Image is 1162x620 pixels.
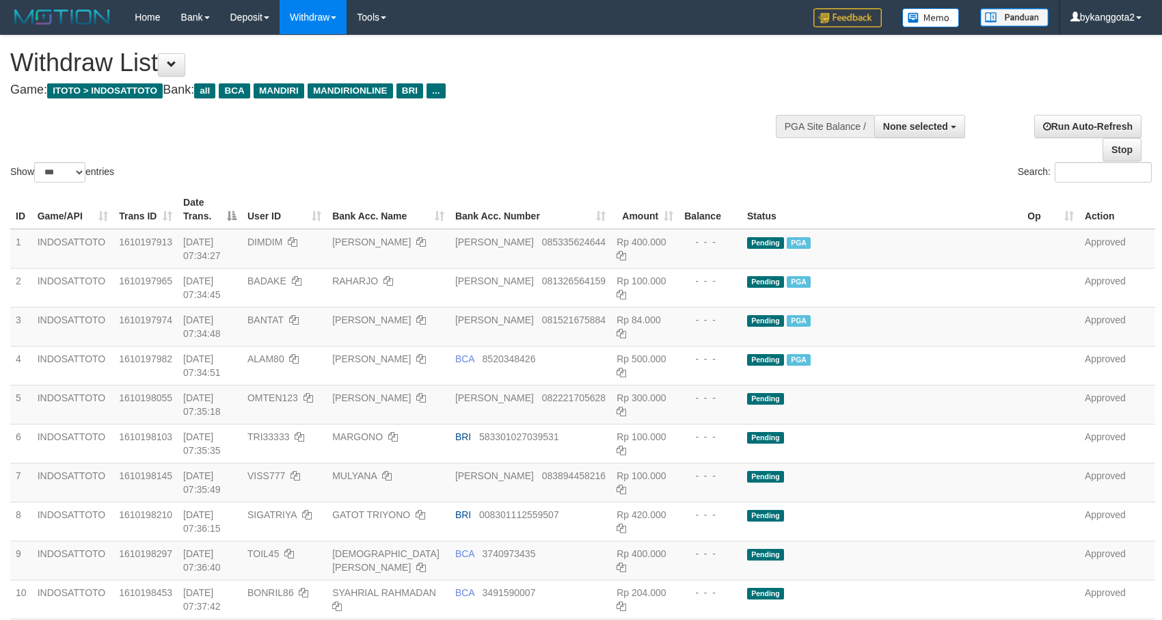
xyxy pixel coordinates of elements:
[183,431,221,456] span: [DATE] 07:35:35
[1079,268,1155,307] td: Approved
[684,508,736,522] div: - - -
[1079,229,1155,269] td: Approved
[1055,162,1152,183] input: Search:
[332,237,411,247] a: [PERSON_NAME]
[617,237,666,247] span: Rp 400.000
[747,432,784,444] span: Pending
[747,315,784,327] span: Pending
[611,190,679,229] th: Amount: activate to sort column ascending
[684,469,736,483] div: - - -
[10,49,761,77] h1: Withdraw List
[10,385,32,424] td: 5
[119,353,172,364] span: 1610197982
[747,393,784,405] span: Pending
[684,430,736,444] div: - - -
[332,392,411,403] a: [PERSON_NAME]
[119,470,172,481] span: 1610198145
[178,190,242,229] th: Date Trans.: activate to sort column descending
[183,275,221,300] span: [DATE] 07:34:45
[332,431,383,442] a: MARGONO
[684,391,736,405] div: - - -
[883,121,948,132] span: None selected
[247,353,284,364] span: ALAM80
[254,83,304,98] span: MANDIRI
[32,229,114,269] td: INDOSATTOTO
[32,346,114,385] td: INDOSATTOTO
[183,587,221,612] span: [DATE] 07:37:42
[617,470,666,481] span: Rp 100.000
[32,385,114,424] td: INDOSATTOTO
[747,276,784,288] span: Pending
[813,8,882,27] img: Feedback.jpg
[455,353,474,364] span: BCA
[684,235,736,249] div: - - -
[32,580,114,619] td: INDOSATTOTO
[787,354,811,366] span: Marked by bykanggota1
[10,162,114,183] label: Show entries
[483,548,536,559] span: Copy 3740973435 to clipboard
[219,83,249,98] span: BCA
[119,237,172,247] span: 1610197913
[617,548,666,559] span: Rp 400.000
[10,346,32,385] td: 4
[183,314,221,339] span: [DATE] 07:34:48
[1079,385,1155,424] td: Approved
[455,237,534,247] span: [PERSON_NAME]
[183,392,221,417] span: [DATE] 07:35:18
[332,548,440,573] a: [DEMOGRAPHIC_DATA][PERSON_NAME]
[747,588,784,599] span: Pending
[617,587,666,598] span: Rp 204.000
[32,463,114,502] td: INDOSATTOTO
[684,274,736,288] div: - - -
[450,190,611,229] th: Bank Acc. Number: activate to sort column ascending
[32,424,114,463] td: INDOSATTOTO
[396,83,423,98] span: BRI
[183,353,221,378] span: [DATE] 07:34:51
[684,352,736,366] div: - - -
[455,314,534,325] span: [PERSON_NAME]
[183,237,221,261] span: [DATE] 07:34:27
[1079,346,1155,385] td: Approved
[617,314,661,325] span: Rp 84.000
[747,354,784,366] span: Pending
[787,315,811,327] span: Marked by bykanggota1
[332,509,410,520] a: GATOT TRIYONO
[247,431,289,442] span: TRI33333
[1079,307,1155,346] td: Approved
[617,431,666,442] span: Rp 100.000
[455,431,471,442] span: BRI
[617,275,666,286] span: Rp 100.000
[10,83,761,97] h4: Game: Bank:
[427,83,445,98] span: ...
[1018,162,1152,183] label: Search:
[902,8,960,27] img: Button%20Memo.svg
[332,275,378,286] a: RAHARJO
[327,190,450,229] th: Bank Acc. Name: activate to sort column ascending
[32,307,114,346] td: INDOSATTOTO
[247,392,298,403] span: OMTEN123
[32,190,114,229] th: Game/API: activate to sort column ascending
[332,587,436,598] a: SYAHRIAL RAHMADAN
[247,314,284,325] span: BANTAT
[617,392,666,403] span: Rp 300.000
[194,83,215,98] span: all
[332,470,377,481] a: MULYANA
[247,548,279,559] span: TOIL45
[10,541,32,580] td: 9
[32,502,114,541] td: INDOSATTOTO
[455,587,474,598] span: BCA
[119,548,172,559] span: 1610198297
[183,548,221,573] span: [DATE] 07:36:40
[455,509,471,520] span: BRI
[483,353,536,364] span: Copy 8520348426 to clipboard
[247,509,297,520] span: SIGATRIYA
[113,190,178,229] th: Trans ID: activate to sort column ascending
[479,509,559,520] span: Copy 008301112559507 to clipboard
[617,509,666,520] span: Rp 420.000
[10,463,32,502] td: 7
[32,268,114,307] td: INDOSATTOTO
[542,275,606,286] span: Copy 081326564159 to clipboard
[10,7,114,27] img: MOTION_logo.png
[684,547,736,561] div: - - -
[1079,580,1155,619] td: Approved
